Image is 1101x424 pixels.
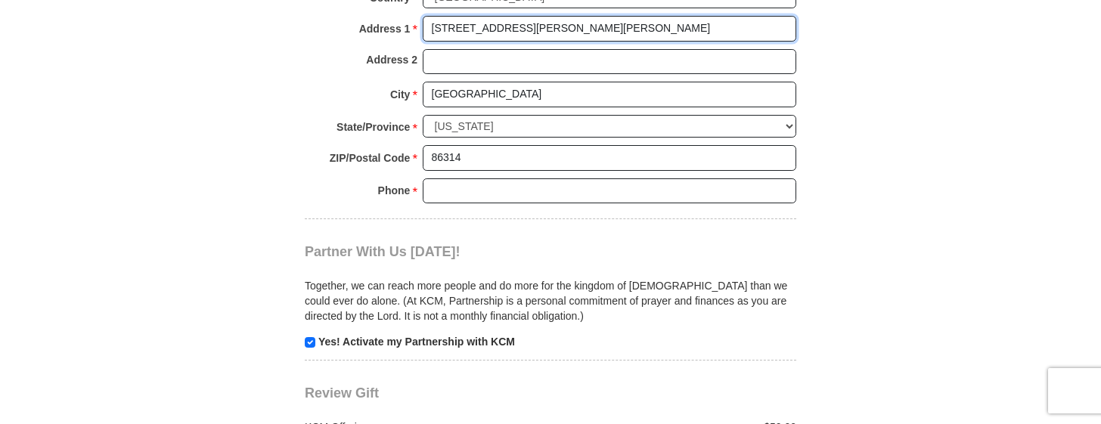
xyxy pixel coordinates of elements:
strong: Address 1 [359,18,411,39]
p: Together, we can reach more people and do more for the kingdom of [DEMOGRAPHIC_DATA] than we coul... [305,278,796,323]
strong: Phone [378,180,411,201]
strong: State/Province [337,116,410,138]
strong: ZIP/Postal Code [330,147,411,169]
strong: City [390,84,410,105]
strong: Address 2 [366,49,417,70]
span: Review Gift [305,385,379,401]
span: Partner With Us [DATE]! [305,244,461,259]
strong: Yes! Activate my Partnership with KCM [318,336,515,348]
